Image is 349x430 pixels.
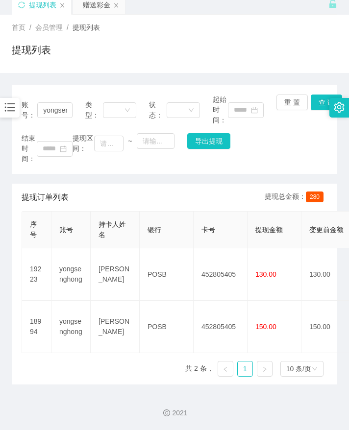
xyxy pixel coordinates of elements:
span: 会员管理 [35,24,63,31]
i: 图标: sync [18,1,25,8]
i: 图标: calendar [60,145,67,152]
li: 上一页 [218,361,233,377]
i: 图标: left [223,366,228,372]
span: 银行 [148,226,161,234]
span: 提现金额 [255,226,283,234]
button: 导出提现 [187,133,230,149]
td: 19223 [22,248,51,301]
span: 提现列表 [73,24,100,31]
i: 图标: bars [3,101,16,114]
i: 图标: right [262,366,268,372]
i: 图标: down [188,107,194,114]
li: 1 [237,361,253,377]
td: [PERSON_NAME] [91,248,140,301]
span: / [29,24,31,31]
i: 图标: copyright [163,409,170,416]
i: 图标: close [113,2,119,8]
i: 图标: down [312,366,318,373]
span: 类型： [85,100,103,120]
span: 序号 [30,220,37,239]
span: 结束时间： [22,133,37,164]
span: 150.00 [255,323,276,331]
button: 查 询 [311,95,342,110]
td: POSB [140,248,194,301]
span: ~ [124,136,137,146]
span: / [67,24,69,31]
td: yongsenghong [51,301,91,353]
span: 130.00 [255,270,276,278]
div: 2021 [8,408,341,418]
input: 请输入 [37,102,73,118]
td: 452805405 [194,301,248,353]
td: 452805405 [194,248,248,301]
td: POSB [140,301,194,353]
td: [PERSON_NAME] [91,301,140,353]
span: 持卡人姓名 [99,220,126,239]
i: 图标: close [59,2,65,8]
span: 提现区间： [73,133,94,154]
span: 账号： [22,100,37,120]
span: 280 [306,191,324,202]
div: 提现总金额： [265,191,327,203]
li: 共 2 条， [185,361,214,377]
span: 变更前金额 [309,226,344,234]
input: 请输入最大值为 [137,133,174,149]
span: 首页 [12,24,25,31]
td: yongsenghong [51,248,91,301]
span: 卡号 [201,226,215,234]
td: 18994 [22,301,51,353]
span: 提现订单列表 [22,191,69,203]
li: 下一页 [257,361,273,377]
button: 重 置 [276,95,308,110]
span: 状态： [149,100,167,120]
input: 请输入最小值为 [94,136,124,151]
i: 图标: down [125,107,130,114]
a: 1 [238,361,252,376]
span: 账号 [59,226,73,234]
i: 图标: setting [334,102,345,113]
i: 图标: calendar [251,107,258,114]
span: 起始时间： [213,95,228,125]
h1: 提现列表 [12,43,51,57]
div: 10 条/页 [286,361,311,376]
